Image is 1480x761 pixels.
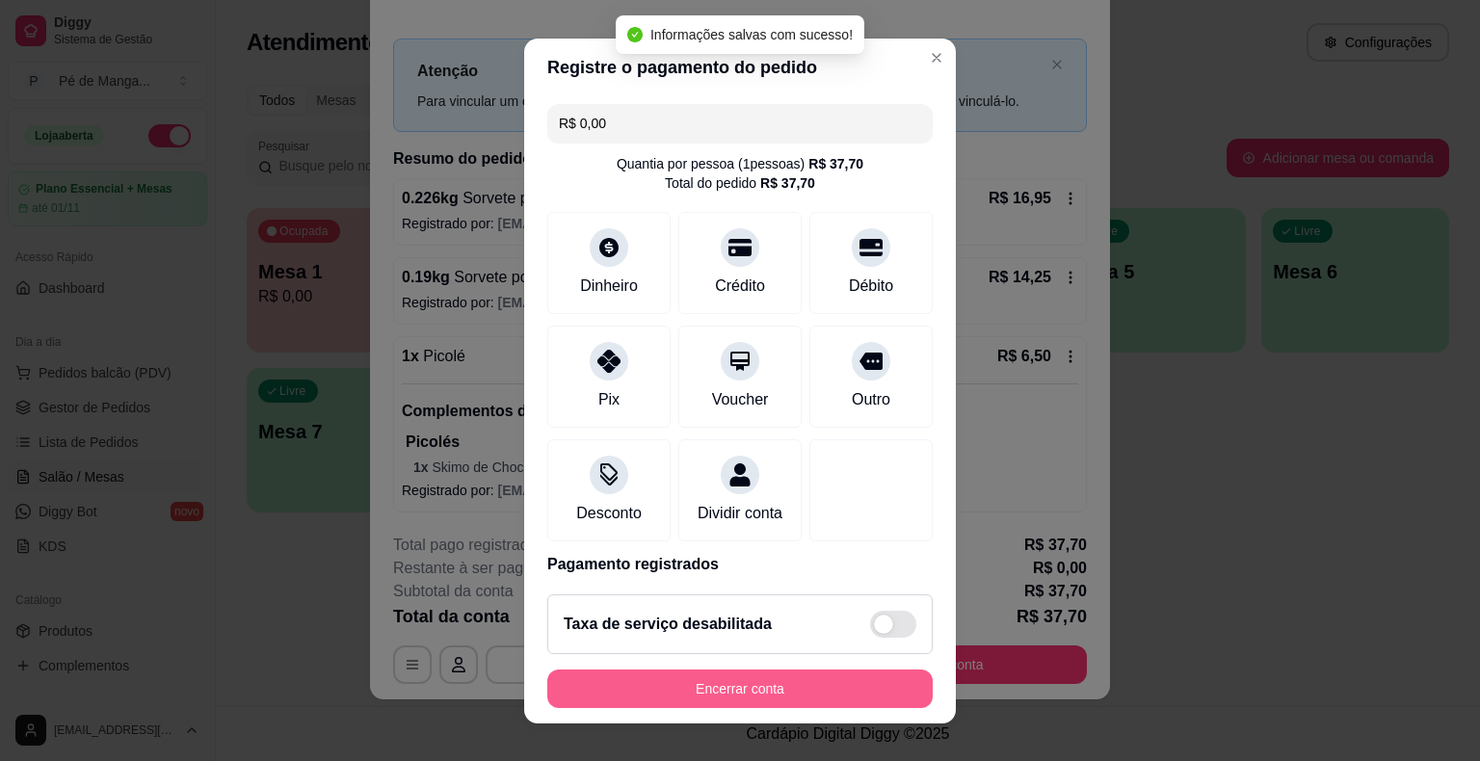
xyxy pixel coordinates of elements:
div: Outro [852,388,890,411]
button: Encerrar conta [547,669,933,708]
span: Informações salvas com sucesso! [650,27,853,42]
div: Dividir conta [698,502,782,525]
button: Close [921,42,952,73]
h2: Taxa de serviço desabilitada [564,613,772,636]
div: Dinheiro [580,275,638,298]
input: Ex.: hambúrguer de cordeiro [559,104,921,143]
div: Débito [849,275,893,298]
header: Registre o pagamento do pedido [524,39,956,96]
div: Quantia por pessoa ( 1 pessoas) [617,154,863,173]
div: Crédito [715,275,765,298]
div: Desconto [576,502,642,525]
span: check-circle [627,27,643,42]
div: R$ 37,70 [760,173,815,193]
div: Voucher [712,388,769,411]
div: Total do pedido [665,173,815,193]
p: Pagamento registrados [547,553,933,576]
div: Pix [598,388,620,411]
div: R$ 37,70 [808,154,863,173]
